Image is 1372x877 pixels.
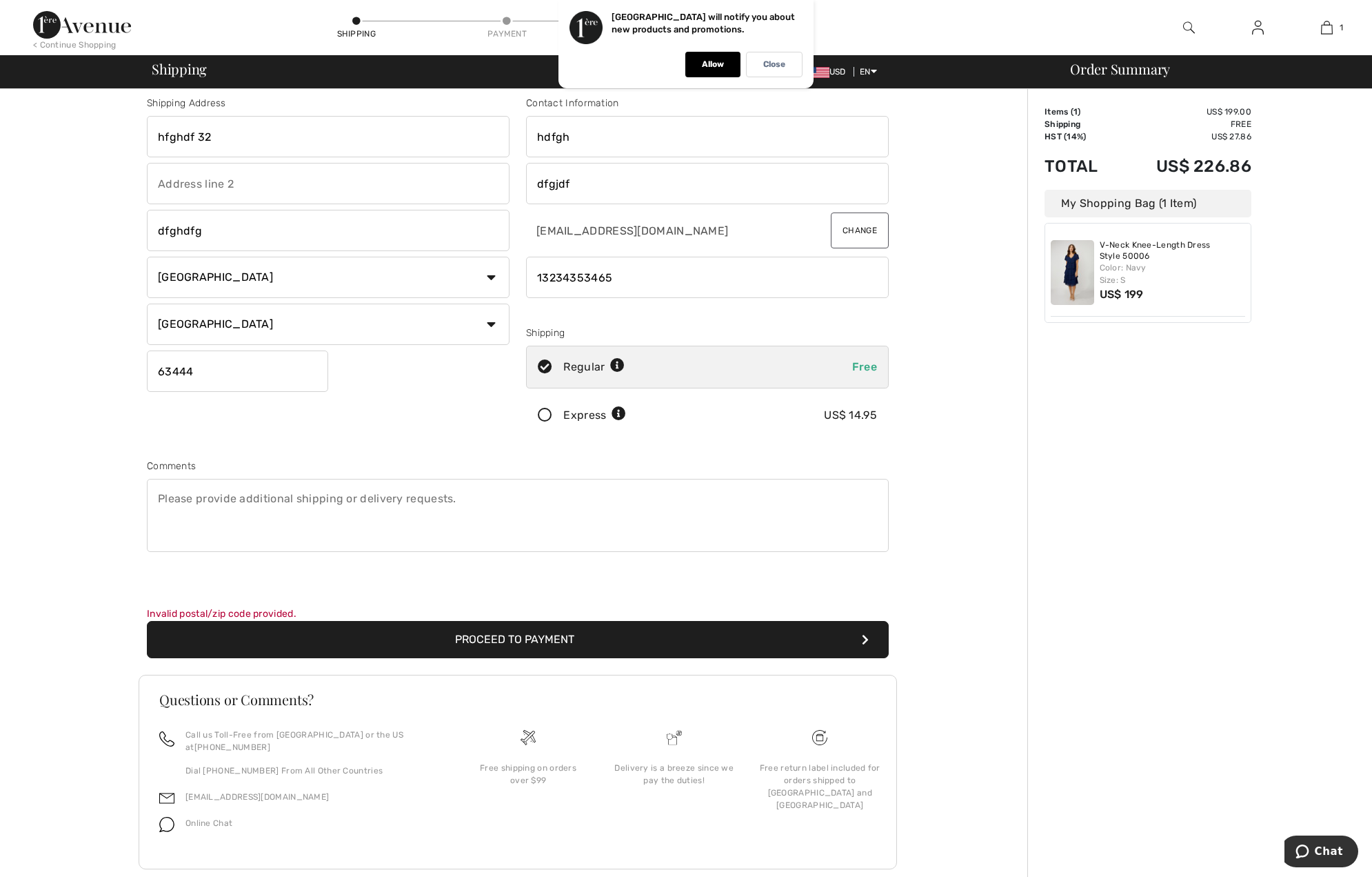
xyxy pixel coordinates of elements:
[159,817,174,832] img: chat
[1241,19,1275,37] a: Sign In
[1045,190,1251,217] div: My Shopping Bag (1 Item)
[159,791,174,806] img: email
[1051,240,1094,305] img: V-Neck Knee-Length Dress Style 50006
[185,729,438,753] p: Call us Toll-Free from [GEOGRAPHIC_DATA] or the US at
[147,96,510,110] div: Shipping Address
[159,731,174,747] img: call
[812,730,827,745] img: Free shipping on orders over $99
[824,407,877,424] div: US$ 14.95
[526,326,889,340] div: Shipping
[1100,240,1246,262] a: V-Neck Knee-Length Dress Style 50006
[1284,836,1358,870] iframe: Opens a widget where you can chat to one of our agents
[1045,118,1119,130] td: Shipping
[1045,106,1119,118] td: Items ( )
[763,59,785,70] p: Close
[147,621,889,658] button: Proceed to Payment
[807,67,829,78] img: US Dollar
[33,11,131,39] img: 1ère Avenue
[563,359,625,375] div: Regular
[185,792,329,802] a: [EMAIL_ADDRESS][DOMAIN_NAME]
[1252,19,1264,36] img: My Info
[147,459,889,473] div: Comments
[852,360,877,373] span: Free
[758,762,882,811] div: Free return label included for orders shipped to [GEOGRAPHIC_DATA] and [GEOGRAPHIC_DATA]
[1293,19,1360,36] a: 1
[147,210,510,251] input: City
[702,59,724,70] p: Allow
[33,39,117,51] div: < Continue Shopping
[147,163,510,204] input: Address line 2
[466,762,590,787] div: Free shipping on orders over $99
[1053,62,1364,76] div: Order Summary
[1100,262,1246,286] div: Color: Navy Size: S
[159,693,876,707] h3: Questions or Comments?
[563,407,626,424] div: Express
[526,257,889,298] input: Mobile
[1119,143,1251,190] td: US$ 226.86
[147,607,889,621] div: Invalid postal/zip code provided.
[147,116,510,157] input: Address line 1
[336,28,377,40] div: Shipping
[526,210,798,251] input: E-mail
[185,818,232,828] span: Online Chat
[860,67,877,77] span: EN
[667,730,682,745] img: Delivery is a breeze since we pay the duties!
[807,67,851,77] span: USD
[1321,19,1333,36] img: My Bag
[526,163,889,204] input: Last name
[1119,130,1251,143] td: US$ 27.86
[152,62,207,76] span: Shipping
[521,730,536,745] img: Free shipping on orders over $99
[185,765,438,777] p: Dial [PHONE_NUMBER] From All Other Countries
[612,762,736,787] div: Delivery is a breeze since we pay the duties!
[1045,143,1119,190] td: Total
[526,96,889,110] div: Contact Information
[1340,21,1343,34] span: 1
[1073,107,1078,117] span: 1
[1119,118,1251,130] td: Free
[526,116,889,157] input: First name
[1119,106,1251,118] td: US$ 199.00
[487,28,528,40] div: Payment
[147,351,328,392] input: Zip/Postal Code
[1183,19,1195,36] img: search the website
[194,742,270,752] a: [PHONE_NUMBER]
[1100,288,1144,301] span: US$ 199
[831,213,889,248] button: Change
[612,12,795,35] p: [GEOGRAPHIC_DATA] will notify you about new products and promotions.
[1045,130,1119,143] td: HST (14%)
